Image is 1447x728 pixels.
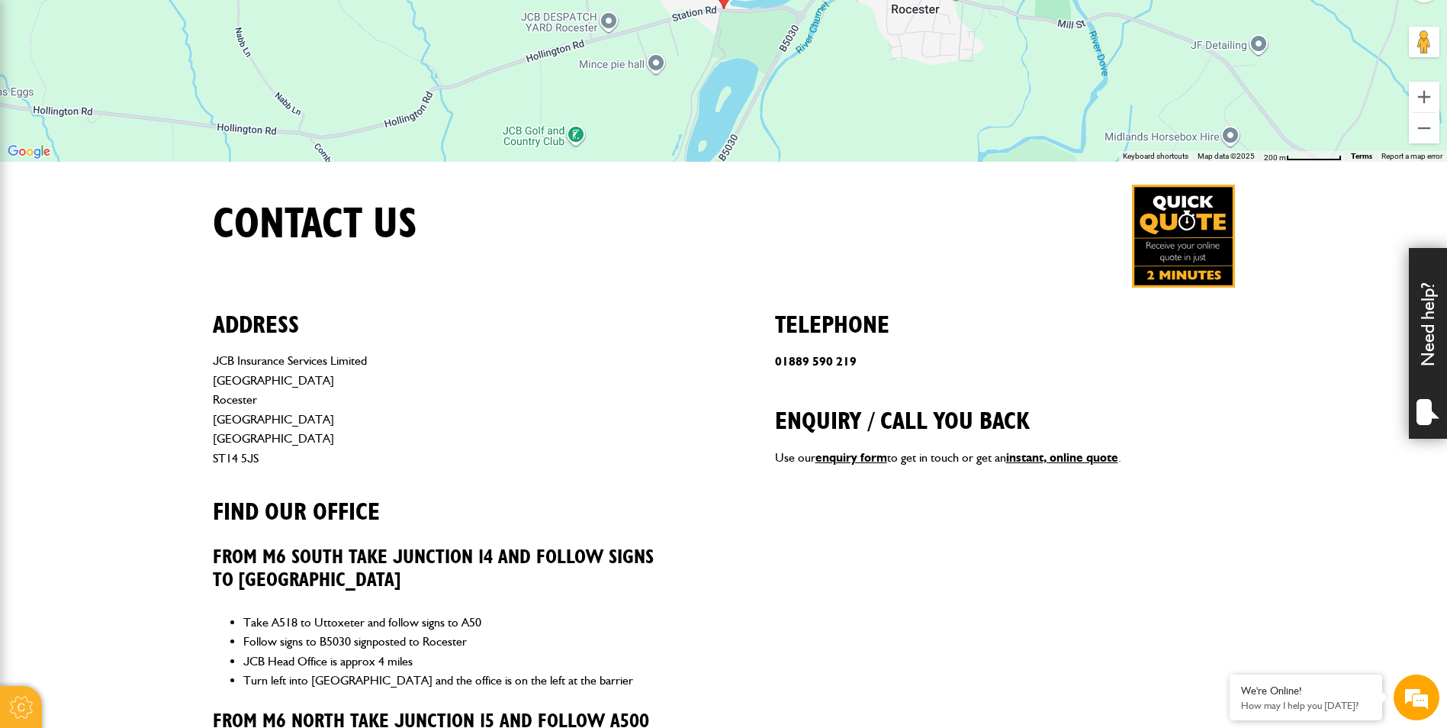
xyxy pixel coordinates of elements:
[1409,248,1447,439] div: Need help?
[243,652,673,672] li: JCB Head Office is approx 4 miles
[775,384,1235,436] h2: Enquiry / call you back
[1259,151,1346,162] button: Map scale: 200 m per 69 pixels
[1264,153,1286,162] span: 200 m
[213,199,417,250] h1: Contact us
[243,671,673,691] li: Turn left into [GEOGRAPHIC_DATA] and the office is on the left at the barrier
[1351,151,1372,161] a: Terms
[213,475,673,527] h2: Find our office
[4,142,54,162] img: Google
[213,288,673,340] h2: Address
[4,142,54,162] a: Open this area in Google Maps (opens a new window)
[1132,185,1235,288] a: Get your insurance quote in just 2-minutes
[1241,700,1371,711] p: How may I help you today?
[1198,152,1255,160] span: Map data ©2025
[243,632,673,652] li: Follow signs to B5030 signposted to Rocester
[243,613,673,633] li: Take A518 to Uttoxeter and follow signs to A50
[1381,152,1442,160] a: Report a map error
[1409,113,1439,143] button: Zoom out
[775,288,1235,340] h2: Telephone
[213,351,673,469] address: JCB Insurance Services Limited [GEOGRAPHIC_DATA] Rocester [GEOGRAPHIC_DATA] [GEOGRAPHIC_DATA] ST1...
[775,354,857,369] a: 01889 590 219
[1409,27,1439,57] button: Drag Pegman onto the map to open Street View
[213,546,673,593] h3: From M6 South take Junction 14 and follow signs to [GEOGRAPHIC_DATA]
[1241,685,1371,697] div: We're Online!
[1006,450,1118,465] a: instant, online quote
[1123,151,1188,162] button: Keyboard shortcuts
[775,448,1235,468] p: Use our to get in touch or get an .
[1409,82,1439,112] button: Zoom in
[815,450,887,465] a: enquiry form
[1132,185,1235,288] img: Quick Quote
